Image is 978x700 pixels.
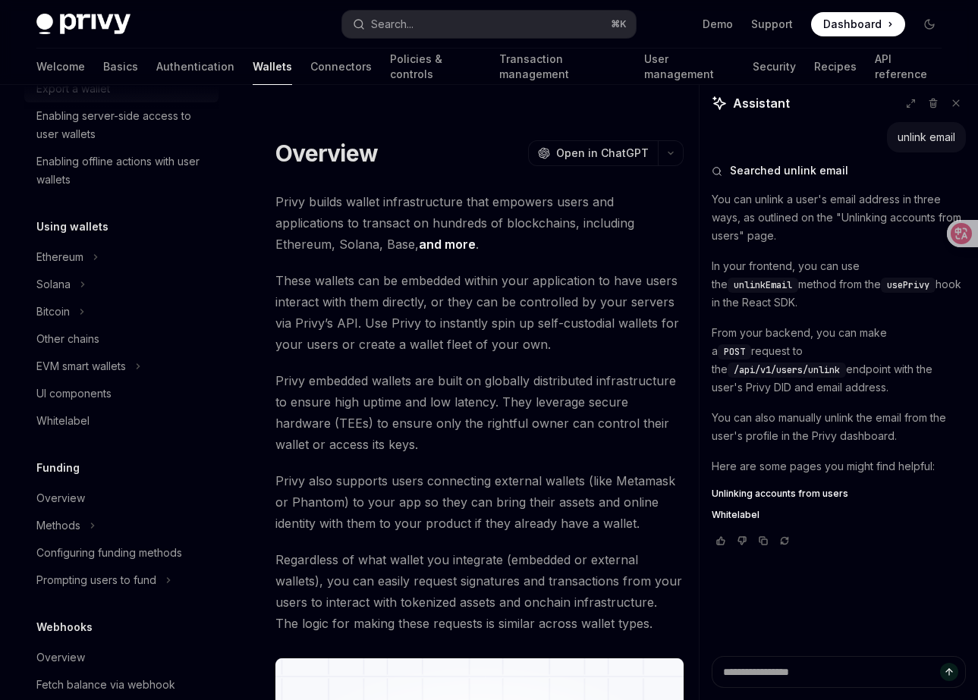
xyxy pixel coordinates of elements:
[36,357,126,375] div: EVM smart wallets
[703,17,733,32] a: Demo
[712,324,966,397] p: From your backend, you can make a request to the endpoint with the user's Privy DID and email add...
[499,49,626,85] a: Transaction management
[36,544,182,562] div: Configuring funding methods
[875,49,942,85] a: API reference
[36,648,85,667] div: Overview
[712,457,966,476] p: Here are some pages you might find helpful:
[811,12,905,36] a: Dashboard
[310,49,372,85] a: Connectors
[556,146,649,161] span: Open in ChatGPT
[275,191,684,255] span: Privy builds wallet infrastructure that empowers users and applications to transact on hundreds o...
[253,49,292,85] a: Wallets
[36,107,209,143] div: Enabling server-side access to user wallets
[342,11,636,38] button: Search...⌘K
[712,509,966,521] a: Whitelabel
[734,364,840,376] span: /api/v1/users/unlink
[712,190,966,245] p: You can unlink a user's email address in three ways, as outlined on the "Unlinking accounts from ...
[751,17,793,32] a: Support
[36,385,112,403] div: UI components
[528,140,658,166] button: Open in ChatGPT
[36,49,85,85] a: Welcome
[36,152,209,189] div: Enabling offline actions with user wallets
[36,330,99,348] div: Other chains
[730,163,848,178] span: Searched unlink email
[36,303,70,321] div: Bitcoin
[611,18,627,30] span: ⌘ K
[917,12,942,36] button: Toggle dark mode
[712,257,966,312] p: In your frontend, you can use the method from the hook in the React SDK.
[644,49,734,85] a: User management
[814,49,857,85] a: Recipes
[24,671,219,698] a: Fetch balance via webhook
[275,140,378,167] h1: Overview
[36,275,71,293] div: Solana
[275,470,684,534] span: Privy also supports users connecting external wallets (like Metamask or Phantom) to your app so t...
[823,17,882,32] span: Dashboard
[887,279,929,291] span: usePrivy
[24,485,219,512] a: Overview
[24,102,219,148] a: Enabling server-side access to user wallets
[24,644,219,671] a: Overview
[36,248,83,266] div: Ethereum
[24,539,219,567] a: Configuring funding methods
[24,380,219,407] a: UI components
[36,14,131,35] img: dark logo
[275,370,684,455] span: Privy embedded wallets are built on globally distributed infrastructure to ensure high uptime and...
[36,412,90,430] div: Whitelabel
[275,549,684,634] span: Regardless of what wallet you integrate (embedded or external wallets), you can easily request si...
[753,49,796,85] a: Security
[419,237,476,253] a: and more
[36,571,156,589] div: Prompting users to fund
[712,163,966,178] button: Searched unlink email
[36,459,80,477] h5: Funding
[724,346,745,358] span: POST
[156,49,234,85] a: Authentication
[103,49,138,85] a: Basics
[24,407,219,435] a: Whitelabel
[733,94,790,112] span: Assistant
[390,49,481,85] a: Policies & controls
[712,488,848,500] span: Unlinking accounts from users
[36,218,108,236] h5: Using wallets
[734,279,792,291] span: unlinkEmail
[36,618,93,636] h5: Webhooks
[712,409,966,445] p: You can also manually unlink the email from the user's profile in the Privy dashboard.
[898,130,955,145] div: unlink email
[36,516,80,535] div: Methods
[24,325,219,353] a: Other chains
[712,509,759,521] span: Whitelabel
[36,489,85,507] div: Overview
[36,676,175,694] div: Fetch balance via webhook
[275,270,684,355] span: These wallets can be embedded within your application to have users interact with them directly, ...
[371,15,414,33] div: Search...
[940,663,958,681] button: Send message
[24,148,219,193] a: Enabling offline actions with user wallets
[712,488,966,500] a: Unlinking accounts from users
